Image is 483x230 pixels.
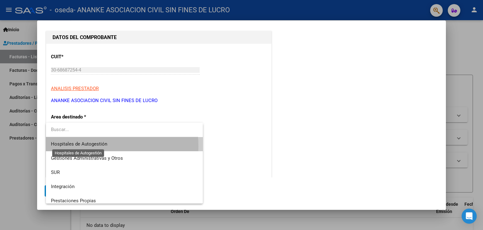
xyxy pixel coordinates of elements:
[51,170,60,175] span: SUR
[46,123,198,137] input: dropdown search
[51,198,96,204] span: Prestaciones Propias
[462,209,477,224] div: Open Intercom Messenger
[51,155,123,161] span: Gestiones Administrativas y Otros
[51,141,107,147] span: Hospitales de Autogestión
[51,184,75,189] span: Integración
